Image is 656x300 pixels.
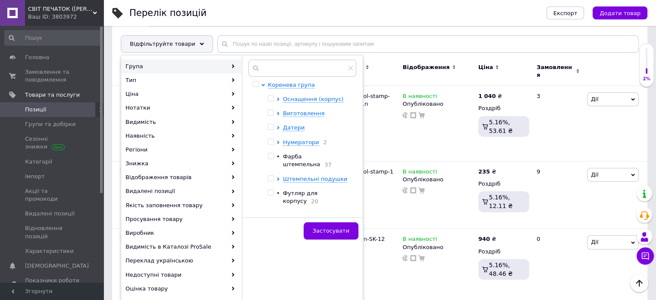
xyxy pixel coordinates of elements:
[350,168,393,175] span: school-stamp-1
[402,236,437,245] span: В наявності
[268,82,315,88] span: Коренева група
[283,190,317,204] span: Футляр для корпусу
[122,115,242,129] div: Видимість
[276,190,280,196] span: •
[283,110,324,117] span: Виготовлення
[478,92,502,100] div: ₴
[122,212,242,226] div: Просування товару
[402,168,437,177] span: В наявності
[25,158,52,166] span: Категорії
[478,63,493,71] span: Ціна
[478,180,529,188] div: Роздріб
[304,222,358,240] button: Застосувати
[478,235,496,243] div: ₴
[25,54,49,61] span: Головна
[489,119,512,134] span: 5.16%, 53.61 ₴
[553,10,578,16] span: Експорт
[122,184,242,198] div: Видалені позиції
[28,5,93,13] span: СВІТ ПЕЧАТОК (ФОП Коваленко Є.С.)
[402,176,474,183] div: Опубліковано
[283,124,304,131] span: Датери
[25,277,80,292] span: Показники роботи компанії
[122,282,242,296] div: Оцінка товару
[478,168,496,176] div: ₴
[122,171,242,184] div: Відображення товарів
[283,139,319,145] span: Нумератори
[130,41,195,47] span: Відфільтруйте товари
[25,173,45,180] span: Імпорт
[637,247,654,265] button: Чат з покупцем
[402,93,437,102] span: В наявності
[122,157,242,171] div: Знижка
[478,104,529,112] div: Роздріб
[591,96,598,102] span: Дії
[313,227,349,234] span: Застосувати
[25,262,89,270] span: [DEMOGRAPHIC_DATA]
[25,91,80,99] span: Товари та послуги
[319,139,327,145] span: 2
[122,240,242,254] div: Видимість в Каталозі ProSale
[122,87,242,101] div: Ціна
[350,236,385,242] span: sc20n-SK-12
[531,161,585,229] div: 9
[591,171,598,178] span: Дії
[640,76,653,82] div: 2%
[122,60,242,73] div: Група
[4,30,102,46] input: Пошук
[129,9,207,18] div: Перелік позицій
[320,161,332,168] span: 37
[350,93,390,107] span: school-stamp-4911n
[122,143,242,157] div: Регіони
[25,68,80,84] span: Замовлення та повідомлення
[25,247,74,255] span: Характеристики
[402,63,449,71] span: Відображення
[478,236,490,242] b: 940
[478,93,496,99] b: 1 040
[283,96,344,102] span: Оснащення (корпус)
[25,224,80,240] span: Відновлення позицій
[25,187,80,203] span: Акції та промокоди
[478,168,490,175] b: 235
[630,274,648,292] button: Наверх
[283,176,347,182] span: Штемпельні подушки
[28,13,104,21] div: Ваш ID: 3803972
[489,262,512,277] span: 5.16%, 48.46 ₴
[531,86,585,161] div: 3
[122,199,242,212] div: Якість заповнення товару
[122,101,242,115] div: Нотатки
[122,226,242,240] div: Виробник
[593,6,647,19] button: Додати товар
[122,268,242,282] div: Недоступні товари
[283,153,320,167] span: Фарба штемпельна
[402,243,474,251] div: Опубліковано
[25,135,80,151] span: Сезонні знижки
[489,194,512,209] span: 5.16%, 12.11 ₴
[25,120,76,128] span: Групи та добірки
[276,153,280,160] span: •
[537,63,574,79] span: Замовлення
[402,100,474,108] div: Опубліковано
[600,10,640,16] span: Додати товар
[122,129,242,143] div: Наявність
[307,198,318,205] span: 20
[122,254,242,268] div: Переклад українською
[546,6,584,19] button: Експорт
[217,35,639,53] input: Пошук по назві позиції, артикулу і пошуковим запитам
[478,248,529,256] div: Роздріб
[25,210,75,218] span: Видалені позиції
[122,73,242,87] div: Тип
[591,239,598,245] span: Дії
[25,106,46,114] span: Позиції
